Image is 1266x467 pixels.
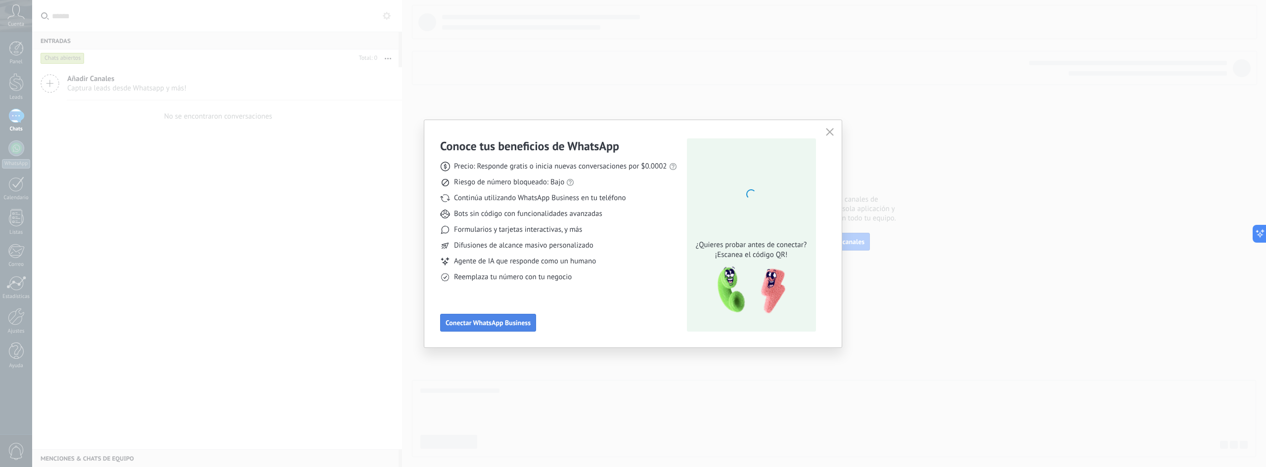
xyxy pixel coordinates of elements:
[709,264,787,317] img: qr-pic-1x.png
[454,209,602,219] span: Bots sin código con funcionalidades avanzadas
[440,314,536,332] button: Conectar WhatsApp Business
[693,240,810,250] span: ¿Quieres probar antes de conectar?
[454,177,564,187] span: Riesgo de número bloqueado: Bajo
[440,138,619,154] h3: Conoce tus beneficios de WhatsApp
[693,250,810,260] span: ¡Escanea el código QR!
[454,225,582,235] span: Formularios y tarjetas interactivas, y más
[454,193,626,203] span: Continúa utilizando WhatsApp Business en tu teléfono
[454,162,667,171] span: Precio: Responde gratis o inicia nuevas conversaciones por $0.0002
[446,319,531,326] span: Conectar WhatsApp Business
[454,272,572,282] span: Reemplaza tu número con tu negocio
[454,256,596,266] span: Agente de IA que responde como un humano
[454,241,593,251] span: Difusiones de alcance masivo personalizado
